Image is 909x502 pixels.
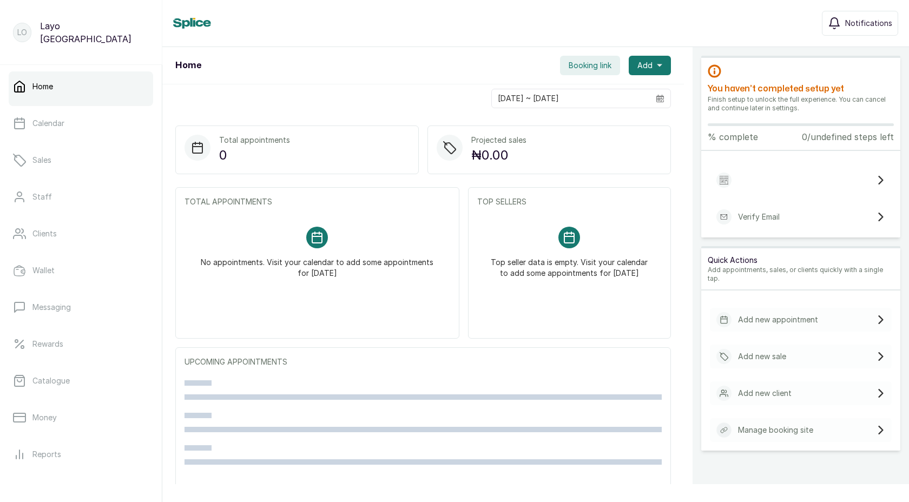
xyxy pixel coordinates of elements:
p: Projected sales [471,135,526,146]
a: Catalogue [9,366,153,396]
a: Rewards [9,329,153,359]
p: 0 [219,146,290,165]
p: Layo [GEOGRAPHIC_DATA] [40,19,149,45]
h2: You haven’t completed setup yet [708,82,894,95]
p: Quick Actions [708,255,894,266]
p: LO [17,27,27,38]
p: Finish setup to unlock the full experience. You can cancel and continue later in settings. [708,95,894,113]
p: Top seller data is empty. Visit your calendar to add some appointments for [DATE] [490,248,649,279]
span: Booking link [569,60,611,71]
p: Clients [32,228,57,239]
a: Reports [9,439,153,470]
p: ₦0.00 [471,146,526,165]
p: Home [32,81,53,92]
p: TOP SELLERS [477,196,662,207]
p: Total appointments [219,135,290,146]
p: Verify Email [738,212,780,222]
p: Calendar [32,118,64,129]
p: Sales [32,155,51,166]
button: Booking link [560,56,620,75]
p: No appointments. Visit your calendar to add some appointments for [DATE] [197,248,437,279]
a: Money [9,402,153,433]
p: Add new client [738,388,792,399]
p: UPCOMING APPOINTMENTS [185,356,662,367]
p: % complete [708,130,758,143]
a: Wallet [9,255,153,286]
a: Messaging [9,292,153,322]
a: Staff [9,182,153,212]
span: Notifications [845,18,892,29]
svg: calendar [656,95,664,102]
p: Add new sale [738,351,786,362]
button: Add [629,56,671,75]
p: Manage booking site [738,425,813,435]
p: Add new appointment [738,314,818,325]
button: Notifications [822,11,898,36]
p: Messaging [32,302,71,313]
a: Home [9,71,153,102]
p: Money [32,412,57,423]
input: Select date [492,89,650,108]
h1: Home [175,59,201,72]
p: TOTAL APPOINTMENTS [185,196,450,207]
p: Wallet [32,265,55,276]
p: Staff [32,191,52,202]
a: Calendar [9,108,153,138]
p: Reports [32,449,61,460]
p: Add appointments, sales, or clients quickly with a single tap. [708,266,894,283]
a: Clients [9,219,153,249]
p: 0/undefined steps left [802,130,894,143]
a: Sales [9,145,153,175]
p: Catalogue [32,375,70,386]
span: Add [637,60,653,71]
p: Rewards [32,339,63,349]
